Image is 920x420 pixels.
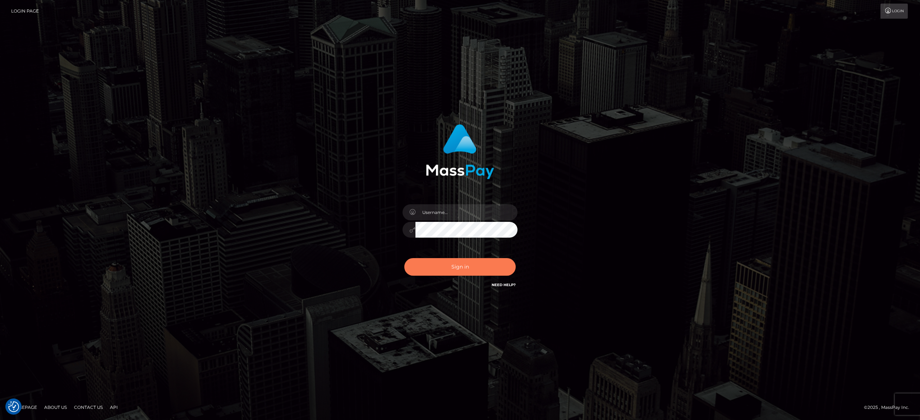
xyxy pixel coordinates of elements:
a: Homepage [8,402,40,413]
a: About Us [41,402,70,413]
a: Need Help? [492,283,516,287]
a: Login Page [11,4,39,19]
a: Contact Us [71,402,106,413]
a: Login [880,4,908,19]
img: MassPay Login [426,124,494,179]
button: Consent Preferences [8,401,19,412]
input: Username... [415,204,517,220]
a: API [107,402,121,413]
img: Revisit consent button [8,401,19,412]
button: Sign in [404,258,516,276]
div: © 2025 , MassPay Inc. [864,403,915,411]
